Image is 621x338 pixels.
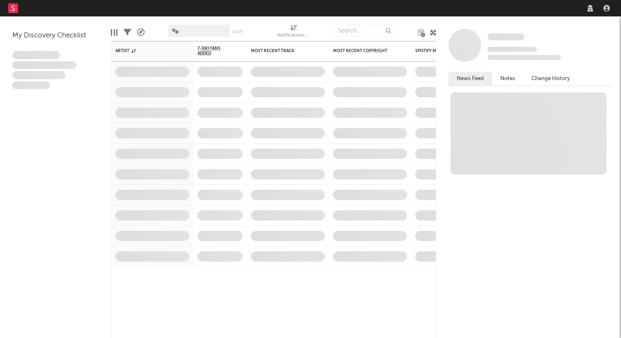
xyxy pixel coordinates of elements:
button: Change History [523,72,578,85]
div: Edit Columns [111,21,117,44]
span: Some Artist [488,33,524,40]
div: Artist [115,48,177,53]
button: Save [232,30,243,34]
span: 0 fans last week [488,55,561,60]
div: Notifications (Artist) [277,31,310,41]
div: Most Recent Track [251,48,313,53]
a: Some Artist [488,33,524,41]
div: Filters [124,21,131,44]
input: Search... [333,25,395,37]
div: A&R Pipeline [137,21,145,44]
div: My Discovery Checklist [12,31,99,41]
span: Praesent ac interdum [12,71,65,79]
button: Notes [492,72,523,85]
span: 7-Day Fans Added [198,46,230,56]
span: Integer aliquet in purus et [12,61,76,69]
span: Tracking Since: [DATE] [488,47,537,52]
div: Most Recent Copyright [333,48,395,53]
span: Aliquam viverra [12,81,50,90]
span: Lorem ipsum dolor [12,51,60,59]
div: Spotify Monthly Listeners [415,48,477,53]
button: News Feed [448,72,492,85]
div: Notifications (Artist) [277,21,310,44]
